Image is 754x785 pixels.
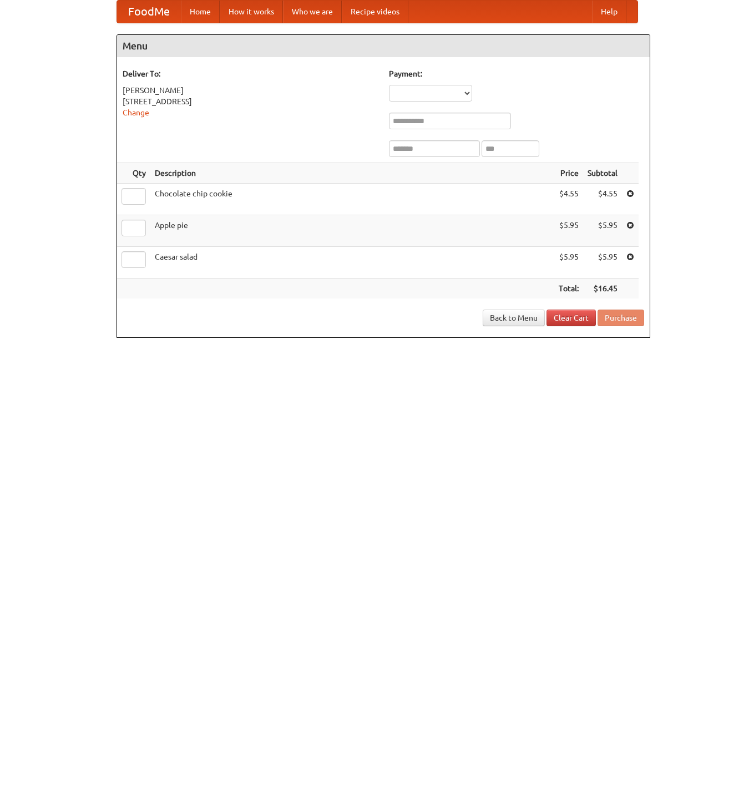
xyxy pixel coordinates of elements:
[554,184,583,215] td: $4.55
[150,215,554,247] td: Apple pie
[181,1,220,23] a: Home
[342,1,408,23] a: Recipe videos
[123,108,149,117] a: Change
[583,215,622,247] td: $5.95
[150,247,554,278] td: Caesar salad
[592,1,626,23] a: Help
[554,278,583,299] th: Total:
[389,68,644,79] h5: Payment:
[220,1,283,23] a: How it works
[150,163,554,184] th: Description
[117,163,150,184] th: Qty
[546,310,596,326] a: Clear Cart
[554,215,583,247] td: $5.95
[117,35,650,57] h4: Menu
[554,163,583,184] th: Price
[117,1,181,23] a: FoodMe
[583,247,622,278] td: $5.95
[150,184,554,215] td: Chocolate chip cookie
[583,163,622,184] th: Subtotal
[583,184,622,215] td: $4.55
[554,247,583,278] td: $5.95
[123,85,378,96] div: [PERSON_NAME]
[283,1,342,23] a: Who we are
[483,310,545,326] a: Back to Menu
[123,96,378,107] div: [STREET_ADDRESS]
[583,278,622,299] th: $16.45
[123,68,378,79] h5: Deliver To:
[598,310,644,326] button: Purchase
